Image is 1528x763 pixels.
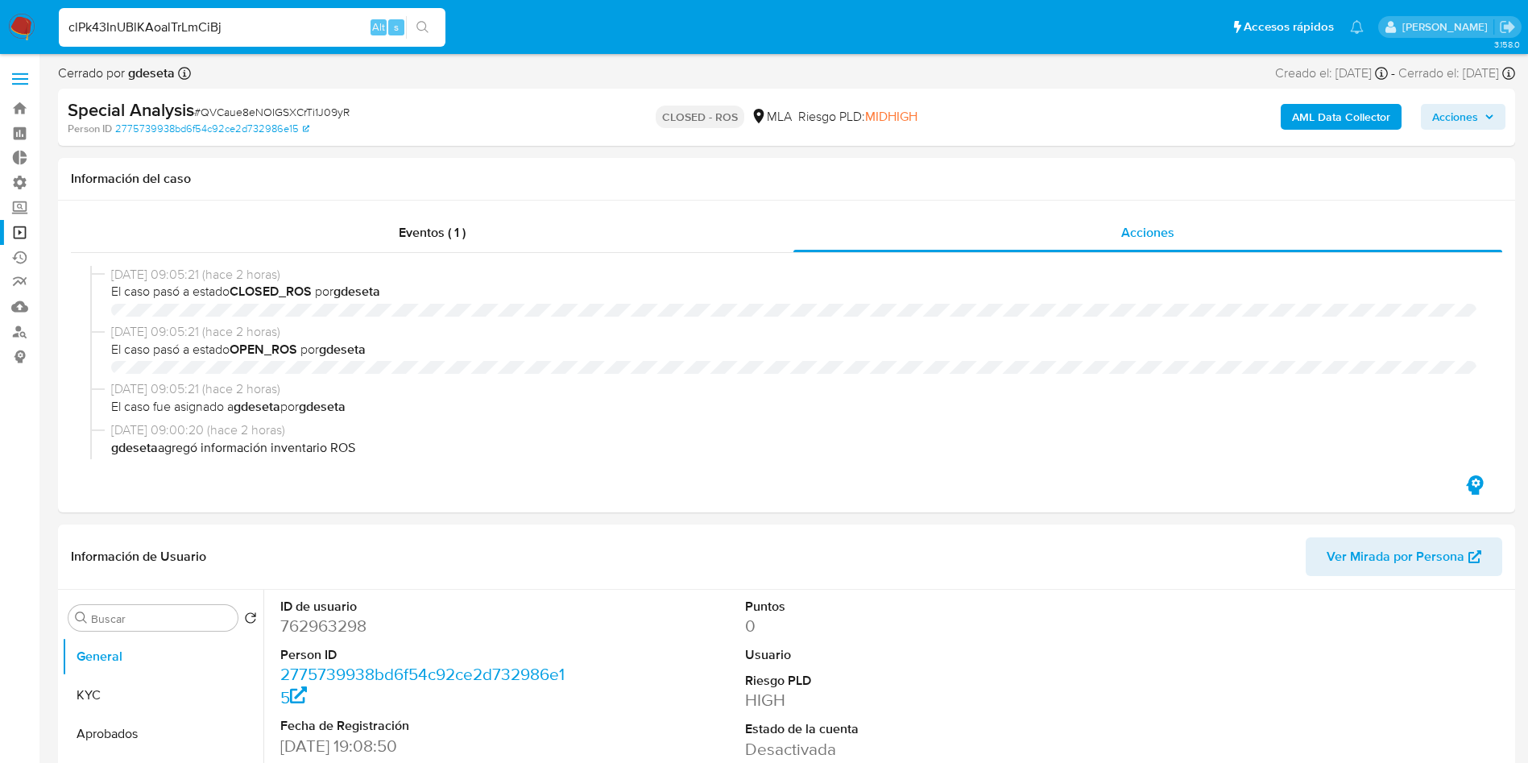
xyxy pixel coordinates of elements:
b: gdeseta [299,397,346,416]
b: gdeseta [125,64,175,82]
h1: Información de Usuario [71,549,206,565]
dd: 0 [745,615,1039,637]
b: AML Data Collector [1292,104,1390,130]
span: Acciones [1121,223,1174,242]
button: AML Data Collector [1281,104,1402,130]
span: Acciones [1432,104,1478,130]
dt: Riesgo PLD [745,672,1039,690]
a: Salir [1499,19,1516,35]
p: CLOSED - ROS [656,106,744,128]
dd: 762963298 [280,615,574,637]
a: 2775739938bd6f54c92ce2d732986e15 [280,662,565,708]
button: search-icon [406,16,439,39]
span: Eventos ( 1 ) [399,223,466,242]
span: [DATE] 09:05:21 (hace 2 horas) [111,266,1476,284]
dt: Usuario [745,646,1039,664]
button: Volver al orden por defecto [244,612,257,629]
span: El caso pasó a estado por [111,341,1476,359]
span: Ver Mirada por Persona [1327,537,1464,576]
b: Person ID [68,122,112,136]
dt: ID de usuario [280,598,574,616]
b: Special Analysis [68,97,194,122]
h1: Información del caso [71,171,1502,187]
a: 2775739938bd6f54c92ce2d732986e15 [115,122,309,136]
a: Notificaciones [1350,20,1364,34]
span: [DATE] 09:05:21 (hace 2 horas) [111,323,1476,341]
span: Cerrado por [58,64,175,82]
dt: Fecha de Registración [280,717,574,735]
b: gdeseta [234,397,280,416]
span: Alt [372,19,385,35]
span: Accesos rápidos [1244,19,1334,35]
button: Buscar [75,612,88,624]
button: Acciones [1421,104,1505,130]
button: Aprobados [62,715,263,753]
button: General [62,637,263,676]
dt: Puntos [745,598,1039,616]
p: gustavo.deseta@mercadolibre.com [1402,19,1493,35]
input: Buscar usuario o caso... [59,17,445,38]
dt: Person ID [280,646,574,664]
span: MIDHIGH [865,107,917,126]
span: [DATE] 09:00:20 (hace 2 horas) [111,421,1476,439]
span: [DATE] 09:05:21 (hace 2 horas) [111,380,1476,398]
b: OPEN_ROS [230,340,297,359]
b: gdeseta [319,340,366,359]
span: - [1391,64,1395,82]
p: agregó información inventario ROS [111,439,1476,457]
dd: Desactivada [745,738,1039,761]
dt: Estado de la cuenta [745,720,1039,738]
b: gdeseta [111,438,158,457]
dd: [DATE] 19:08:50 [280,735,574,757]
span: Riesgo PLD: [798,108,917,126]
div: Cerrado el: [DATE] [1398,64,1515,82]
button: Ver Mirada por Persona [1306,537,1502,576]
span: El caso fue asignado a por [111,398,1476,416]
div: MLA [751,108,792,126]
button: KYC [62,676,263,715]
b: gdeseta [333,282,380,301]
span: s [394,19,399,35]
b: CLOSED_ROS [230,282,312,301]
div: Creado el: [DATE] [1275,64,1388,82]
dd: HIGH [745,689,1039,711]
span: # QVCaue8eNOIGSXCrTi1J09yR [194,104,350,120]
span: El caso pasó a estado por [111,283,1476,301]
input: Buscar [91,612,231,626]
